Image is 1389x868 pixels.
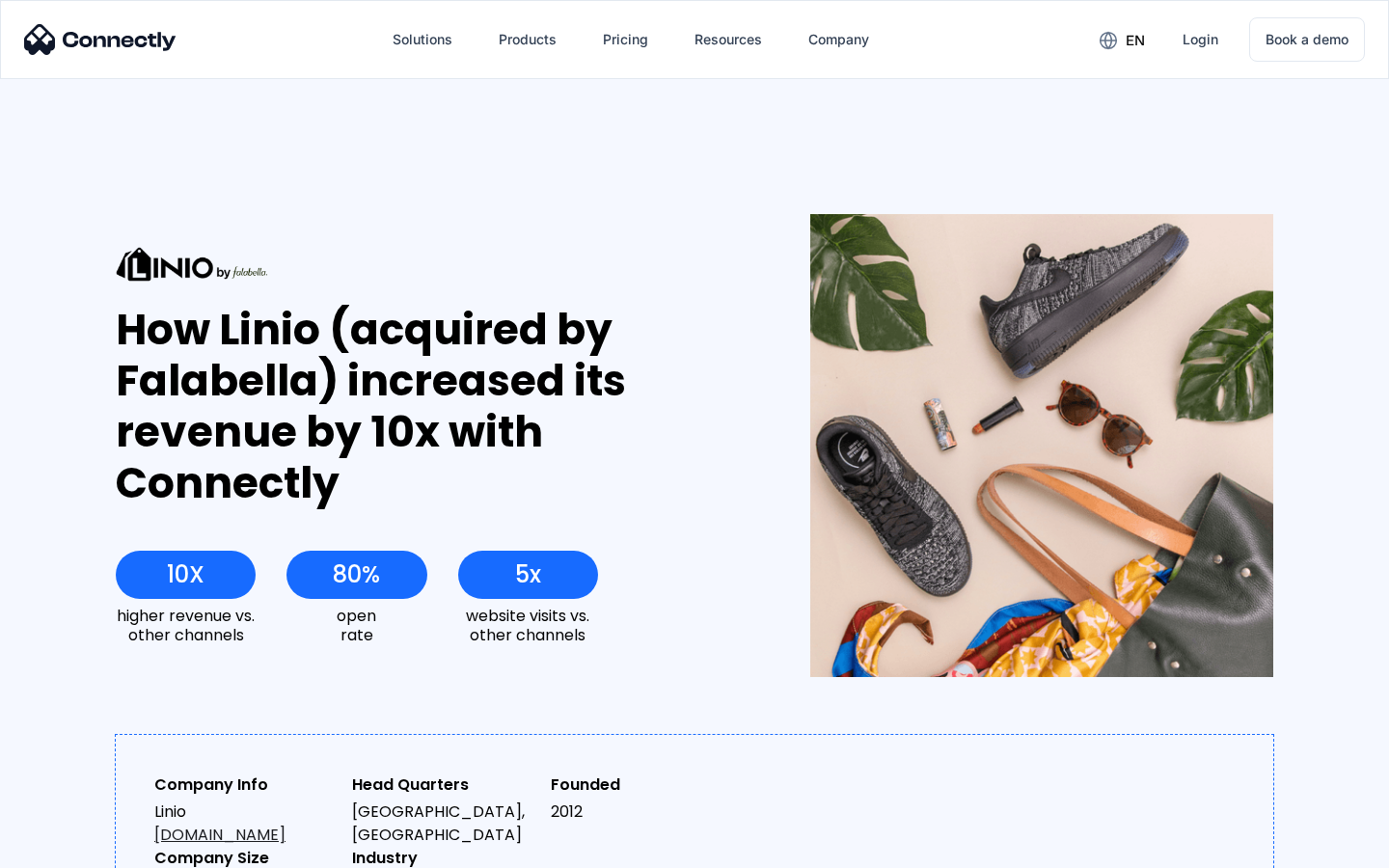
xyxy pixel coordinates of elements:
div: higher revenue vs. other channels [116,607,256,643]
a: Book a demo [1249,17,1365,62]
div: Founded [551,773,733,797]
div: Login [1183,26,1218,53]
div: Pricing [603,26,648,53]
div: Company Info [154,773,337,797]
div: Head Quarters [352,773,534,797]
div: en [1126,27,1145,54]
div: Solutions [393,26,452,53]
div: How Linio (acquired by Falabella) increased its revenue by 10x with Connectly [116,305,740,508]
div: Company [808,26,869,53]
a: [DOMAIN_NAME] [154,824,286,846]
div: Products [499,26,557,53]
div: 10X [167,561,204,588]
div: 2012 [551,800,733,824]
div: [GEOGRAPHIC_DATA], [GEOGRAPHIC_DATA] [352,800,534,847]
div: website visits vs. other channels [458,607,598,643]
div: 5x [515,561,541,588]
div: open rate [286,607,426,643]
img: Connectly Logo [24,24,177,55]
div: Linio [154,800,337,847]
div: 80% [333,561,380,588]
a: Login [1167,16,1234,63]
a: Pricing [587,16,664,63]
div: Resources [694,26,762,53]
